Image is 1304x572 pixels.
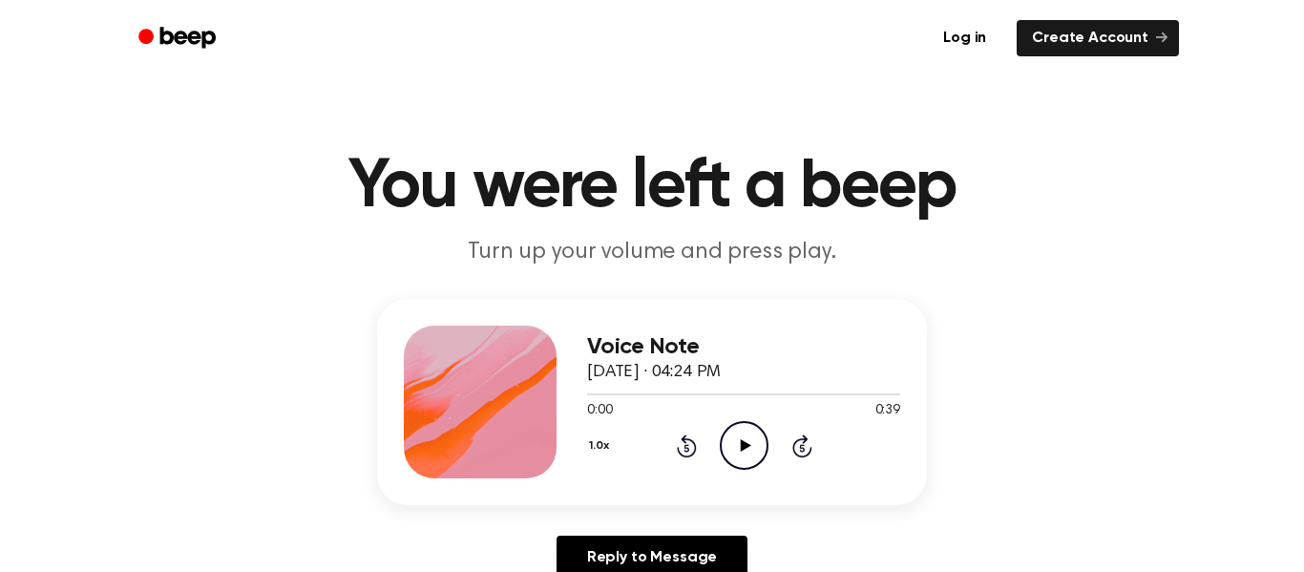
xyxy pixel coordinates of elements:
span: 0:39 [875,401,900,421]
button: 1.0x [587,430,616,462]
a: Create Account [1017,20,1179,56]
h1: You were left a beep [163,153,1141,222]
span: [DATE] · 04:24 PM [587,364,721,381]
h3: Voice Note [587,334,900,360]
p: Turn up your volume and press play. [285,237,1019,268]
span: 0:00 [587,401,612,421]
a: Beep [125,20,233,57]
a: Log in [924,16,1005,60]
